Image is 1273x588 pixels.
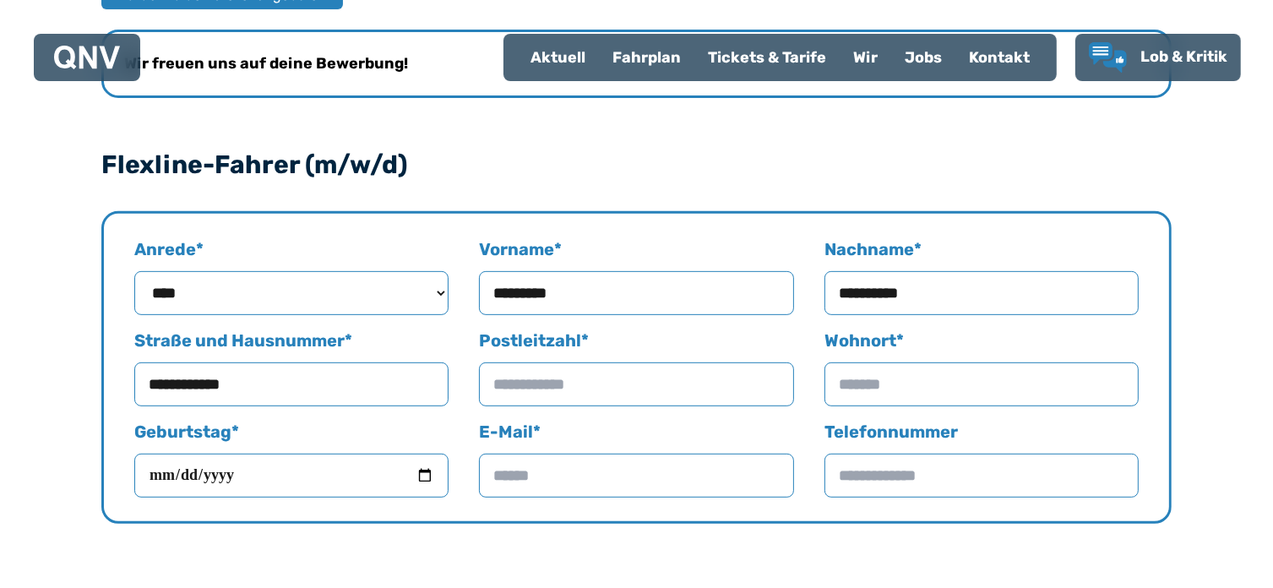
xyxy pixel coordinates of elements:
[479,420,793,498] label: E-Mail *
[134,454,449,498] input: Geburtstag*
[124,54,408,73] strong: Wir freuen uns auf deine Bewerbung!
[694,35,840,79] a: Tickets & Tarife
[599,35,694,79] a: Fahrplan
[955,35,1043,79] a: Kontakt
[54,46,120,69] img: QNV Logo
[824,329,1139,406] label: Wohnort *
[824,454,1139,498] input: Telefonnummer
[479,454,793,498] input: E-Mail*
[517,35,599,79] a: Aktuell
[891,35,955,79] a: Jobs
[840,35,891,79] a: Wir
[101,152,408,177] p: Flexline-Fahrer (m/w/d)
[54,41,120,74] a: QNV Logo
[479,237,793,315] label: Vorname *
[134,420,449,498] label: Geburtstag *
[824,271,1139,315] input: Nachname*
[1140,47,1227,66] span: Lob & Kritik
[824,362,1139,406] input: Wohnort*
[134,362,449,406] input: Straße und Hausnummer*
[479,329,793,406] label: Postleitzahl *
[134,329,449,406] label: Straße und Hausnummer *
[824,420,1139,498] label: Telefonnummer
[134,271,449,315] select: Anrede*
[479,271,793,315] input: Vorname*
[134,237,449,315] label: Anrede *
[1089,42,1227,73] a: Lob & Kritik
[824,237,1139,315] label: Nachname *
[479,362,793,406] input: Postleitzahl*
